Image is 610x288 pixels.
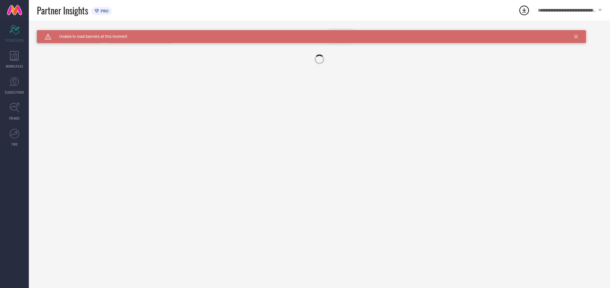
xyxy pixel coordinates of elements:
span: SUGGESTIONS [5,90,24,95]
div: Open download list [518,4,530,16]
div: Brand [37,30,101,35]
span: SCORECARDS [5,38,24,43]
span: Unable to load banners at this moment [51,34,127,39]
span: TRENDS [9,116,20,121]
span: PRO [99,9,109,13]
span: Partner Insights [37,4,88,17]
span: FWD [12,142,18,147]
span: WORKSPACE [6,64,23,69]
